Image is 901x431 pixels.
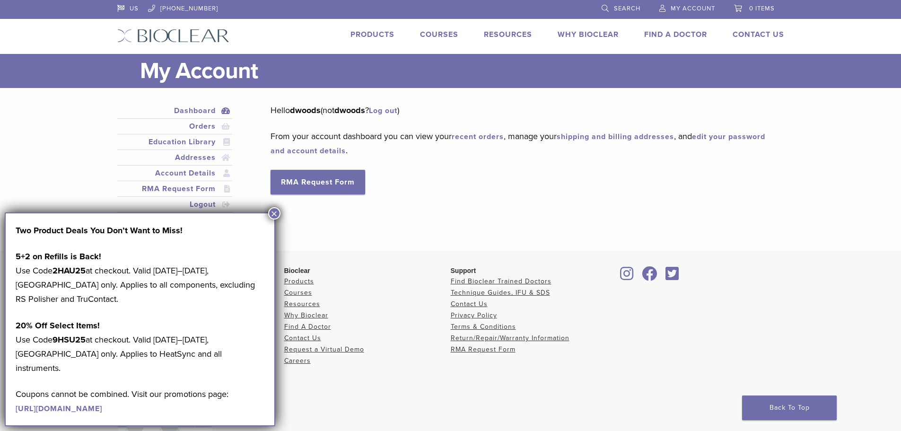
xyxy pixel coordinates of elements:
p: From your account dashboard you can view your , manage your , and . [271,129,770,158]
a: Dashboard [119,105,231,116]
span: Bioclear [284,267,310,274]
a: Terms & Conditions [451,323,516,331]
a: Products [284,277,314,285]
a: Resources [484,30,532,39]
a: Contact Us [451,300,488,308]
a: Back To Top [742,396,837,420]
strong: 5+2 on Refills is Back! [16,251,101,262]
a: Account Details [119,167,231,179]
strong: dwoods [334,105,365,115]
nav: Account pages [117,103,233,224]
a: Education Library [119,136,231,148]
a: RMA Request Form [119,183,231,194]
p: Use Code at checkout. Valid [DATE]–[DATE], [GEOGRAPHIC_DATA] only. Applies to all components, exc... [16,249,264,306]
a: Return/Repair/Warranty Information [451,334,569,342]
h1: My Account [140,54,784,88]
a: Why Bioclear [558,30,619,39]
a: Courses [284,289,312,297]
a: Request a Virtual Demo [284,345,364,353]
span: Support [451,267,476,274]
span: Search [614,5,640,12]
span: My Account [671,5,715,12]
a: Resources [284,300,320,308]
strong: Two Product Deals You Don’t Want to Miss! [16,225,183,236]
strong: 2HAU25 [52,265,86,276]
a: Log out [369,106,397,115]
a: Find Bioclear Trained Doctors [451,277,551,285]
span: 0 items [749,5,775,12]
strong: 20% Off Select Items! [16,320,100,331]
a: Bioclear [617,272,637,281]
a: Bioclear [663,272,682,281]
p: Coupons cannot be combined. Visit our promotions page: [16,387,264,415]
p: Use Code at checkout. Valid [DATE]–[DATE], [GEOGRAPHIC_DATA] only. Applies to HeatSync and all in... [16,318,264,375]
a: [URL][DOMAIN_NAME] [16,404,102,413]
a: Contact Us [733,30,784,39]
a: Find A Doctor [284,323,331,331]
a: Careers [284,357,311,365]
a: recent orders [452,132,504,141]
a: Products [350,30,394,39]
button: Close [268,207,280,220]
strong: dwoods [290,105,321,115]
a: Bioclear [639,272,661,281]
a: RMA Request Form [451,345,516,353]
a: Why Bioclear [284,311,328,319]
a: Addresses [119,152,231,163]
a: RMA Request Form [271,170,365,194]
a: Orders [119,121,231,132]
a: shipping and billing addresses [557,132,674,141]
img: Bioclear [117,29,229,43]
a: Privacy Policy [451,311,497,319]
strong: 9HSU25 [52,334,86,345]
a: Contact Us [284,334,321,342]
p: Hello (not ? ) [271,103,770,117]
a: Technique Guides, IFU & SDS [451,289,550,297]
a: Courses [420,30,458,39]
a: Logout [119,199,231,210]
a: Find A Doctor [644,30,707,39]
